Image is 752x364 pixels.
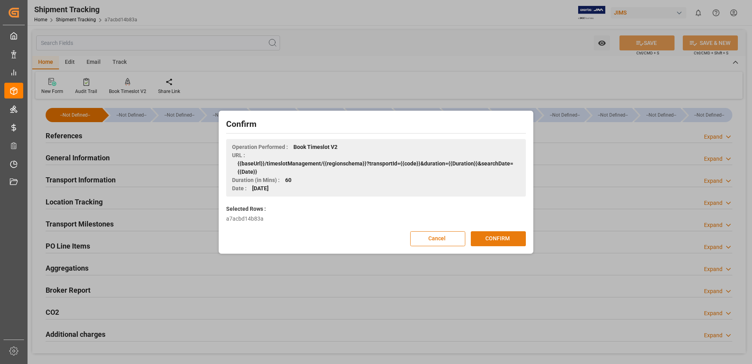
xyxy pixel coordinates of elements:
span: Duration (in Mins) : [232,176,280,184]
button: CONFIRM [471,231,526,246]
span: {{baseUrl}}/timeslotManagement/{{regionschema}}?transportId={{code}}&duration={{Duration}}&search... [238,160,520,176]
span: Operation Performed : [232,143,288,151]
span: Book Timeslot V2 [293,143,337,151]
span: 60 [285,176,291,184]
span: [DATE] [252,184,269,193]
h2: Confirm [226,118,526,131]
button: Cancel [410,231,465,246]
span: URL : [232,151,245,160]
label: Selected Rows : [226,205,266,213]
span: Date : [232,184,247,193]
div: a7acbd14b83a [226,215,526,223]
